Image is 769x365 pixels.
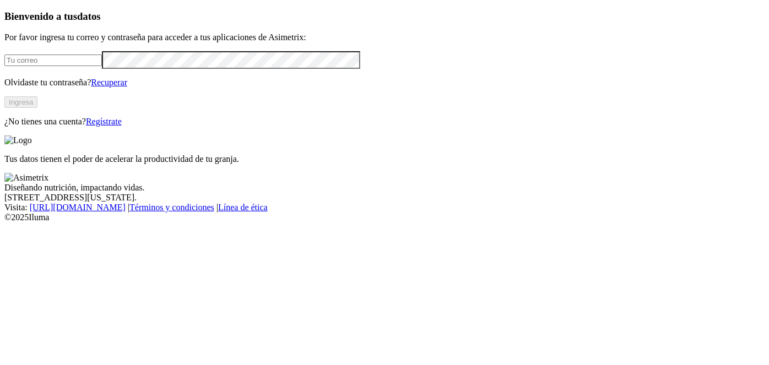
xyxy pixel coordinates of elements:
[129,203,214,212] a: Términos y condiciones
[4,203,765,213] div: Visita : | |
[4,32,765,42] p: Por favor ingresa tu correo y contraseña para acceder a tus aplicaciones de Asimetrix:
[4,96,37,108] button: Ingresa
[4,183,765,193] div: Diseñando nutrición, impactando vidas.
[86,117,122,126] a: Regístrate
[91,78,127,87] a: Recuperar
[30,203,126,212] a: [URL][DOMAIN_NAME]
[4,78,765,88] p: Olvidaste tu contraseña?
[4,193,765,203] div: [STREET_ADDRESS][US_STATE].
[4,173,48,183] img: Asimetrix
[4,55,102,66] input: Tu correo
[4,154,765,164] p: Tus datos tienen el poder de acelerar la productividad de tu granja.
[4,135,32,145] img: Logo
[77,10,101,22] span: datos
[218,203,268,212] a: Línea de ética
[4,10,765,23] h3: Bienvenido a tus
[4,117,765,127] p: ¿No tienes una cuenta?
[4,213,765,222] div: © 2025 Iluma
